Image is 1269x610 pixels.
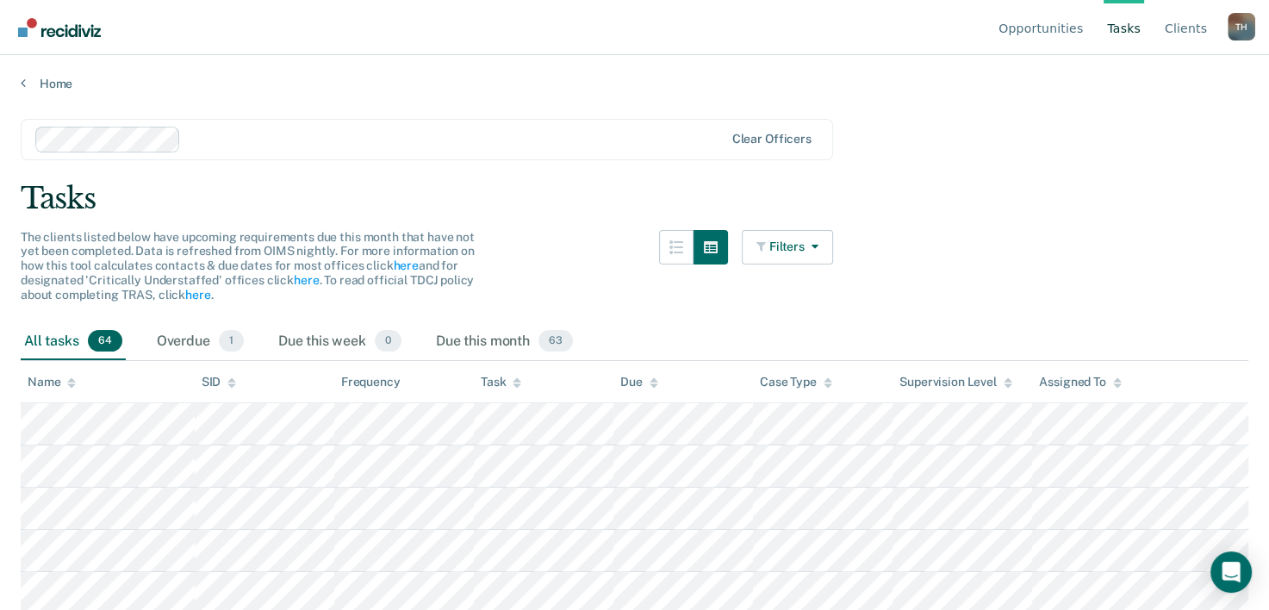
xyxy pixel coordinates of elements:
[88,330,122,352] span: 64
[538,330,573,352] span: 63
[375,330,401,352] span: 0
[21,181,1248,216] div: Tasks
[899,375,1012,389] div: Supervision Level
[153,323,247,361] div: Overdue1
[432,323,576,361] div: Due this month63
[760,375,832,389] div: Case Type
[620,375,658,389] div: Due
[219,330,244,352] span: 1
[393,258,418,272] a: here
[21,76,1248,91] a: Home
[742,230,833,265] button: Filters
[481,375,521,389] div: Task
[294,273,319,287] a: here
[202,375,237,389] div: SID
[1210,551,1252,593] div: Open Intercom Messenger
[732,132,812,146] div: Clear officers
[185,288,210,302] a: here
[341,375,401,389] div: Frequency
[21,323,126,361] div: All tasks64
[18,18,101,37] img: Recidiviz
[1039,375,1121,389] div: Assigned To
[21,230,475,302] span: The clients listed below have upcoming requirements due this month that have not yet been complet...
[28,375,76,389] div: Name
[1228,13,1255,40] div: T H
[275,323,405,361] div: Due this week0
[1228,13,1255,40] button: Profile dropdown button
